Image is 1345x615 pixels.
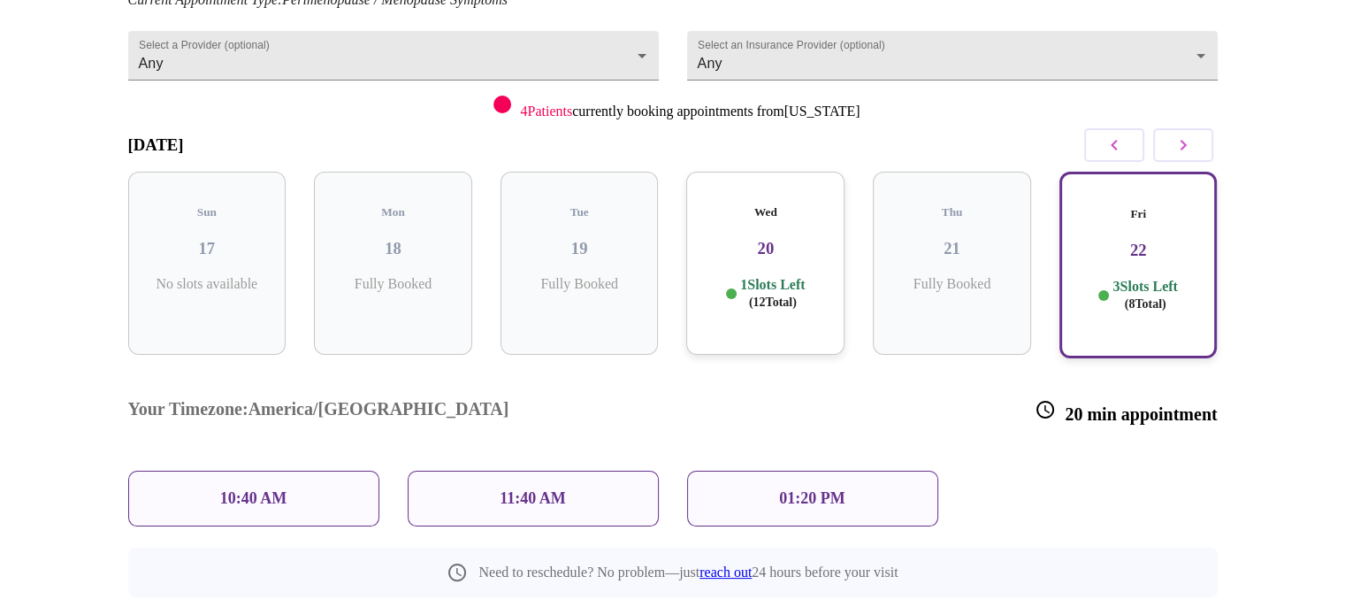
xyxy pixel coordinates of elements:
h3: 22 [1075,241,1202,260]
p: currently booking appointments from [US_STATE] [520,104,860,119]
p: Fully Booked [887,276,1017,292]
p: 10:40 AM [220,489,287,508]
h5: Tue [515,205,645,219]
p: No slots available [142,276,272,292]
span: 4 Patients [520,104,572,119]
h3: 21 [887,239,1017,258]
div: Any [687,31,1218,81]
h3: 20 min appointment [1035,399,1217,425]
h3: 19 [515,239,645,258]
h5: Wed [700,205,830,219]
h3: 18 [328,239,458,258]
span: ( 12 Total) [749,296,797,309]
h3: 20 [700,239,830,258]
p: 11:40 AM [500,489,566,508]
h5: Sun [142,205,272,219]
h3: Your Timezone: America/[GEOGRAPHIC_DATA] [128,399,509,425]
h5: Fri [1075,207,1202,221]
h5: Mon [328,205,458,219]
p: 3 Slots Left [1112,278,1177,312]
h3: 17 [142,239,272,258]
a: reach out [699,565,752,580]
p: 01:20 PM [779,489,844,508]
p: 1 Slots Left [740,276,805,311]
p: Fully Booked [328,276,458,292]
p: Need to reschedule? No problem—just 24 hours before your visit [478,565,898,580]
h3: [DATE] [128,135,184,155]
span: ( 8 Total) [1125,297,1166,311]
p: Fully Booked [515,276,645,292]
h5: Thu [887,205,1017,219]
div: Any [128,31,659,81]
